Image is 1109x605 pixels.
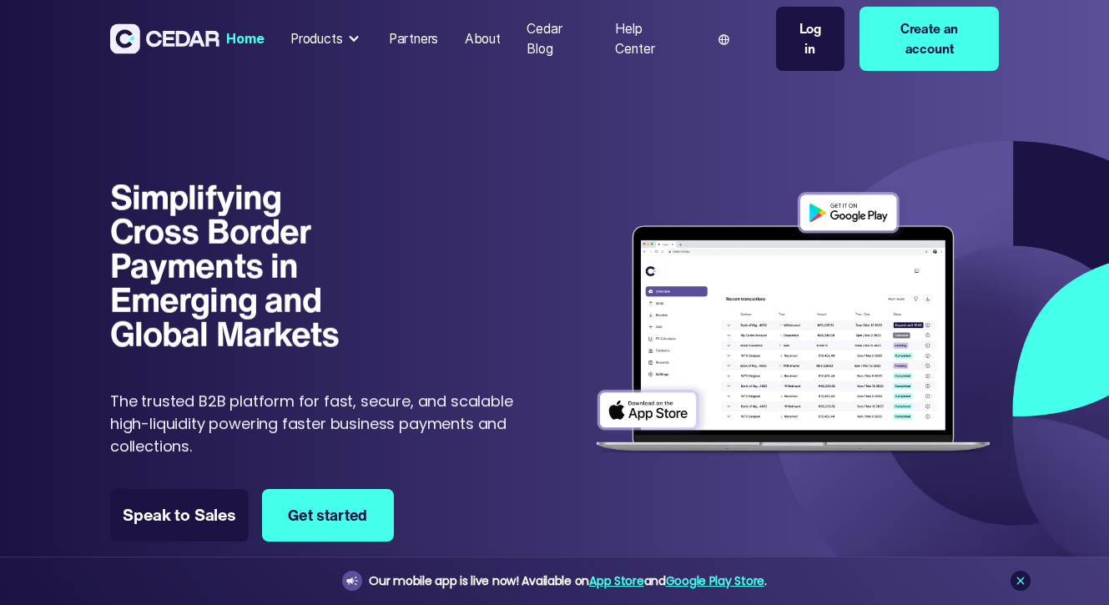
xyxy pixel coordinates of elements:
div: Our mobile app is live now! Available on and . [369,571,766,592]
img: Dashboard of transactions [587,184,999,464]
a: Help Center [609,11,689,67]
img: world icon [718,34,729,45]
a: Get started [262,489,394,542]
a: Speak to Sales [110,489,249,542]
div: Log in [793,19,827,58]
div: Products [290,29,343,49]
a: About [458,21,507,58]
a: Partners [382,21,445,58]
p: The trusted B2B platform for fast, secure, and scalable high-liquidity powering faster business p... [110,390,522,457]
div: Cedar Blog [527,19,588,58]
a: Create an account [859,7,998,71]
div: Help Center [615,19,682,58]
div: About [465,29,501,49]
a: Cedar Blog [521,11,596,67]
div: Partners [389,29,439,49]
a: Home [219,21,270,58]
a: Log in [776,7,844,71]
img: announcement [345,574,359,587]
a: App Store [589,572,643,589]
div: Home [226,29,264,49]
div: Products [284,23,369,55]
a: Google Play Store [666,572,764,589]
h1: Simplifying Cross Border Payments in Emerging and Global Markets [110,179,357,350]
